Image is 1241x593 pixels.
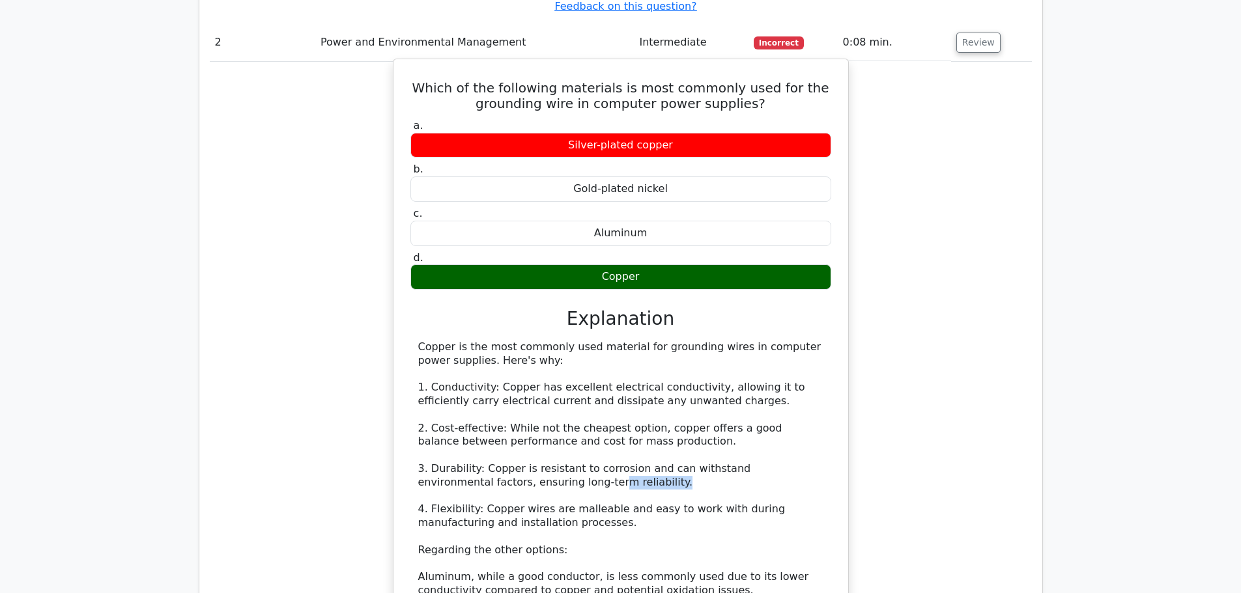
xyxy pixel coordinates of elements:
div: Copper [410,264,831,290]
h3: Explanation [418,308,823,330]
span: b. [414,163,423,175]
td: 0:08 min. [838,24,951,61]
div: Gold-plated nickel [410,176,831,202]
td: 2 [210,24,315,61]
td: Intermediate [634,24,749,61]
div: Silver-plated copper [410,133,831,158]
td: Power and Environmental Management [315,24,635,61]
div: Aluminum [410,221,831,246]
span: Incorrect [754,36,804,49]
span: a. [414,119,423,131]
h5: Which of the following materials is most commonly used for the grounding wire in computer power s... [409,80,833,111]
span: c. [414,207,423,219]
span: d. [414,251,423,264]
button: Review [956,33,1001,53]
